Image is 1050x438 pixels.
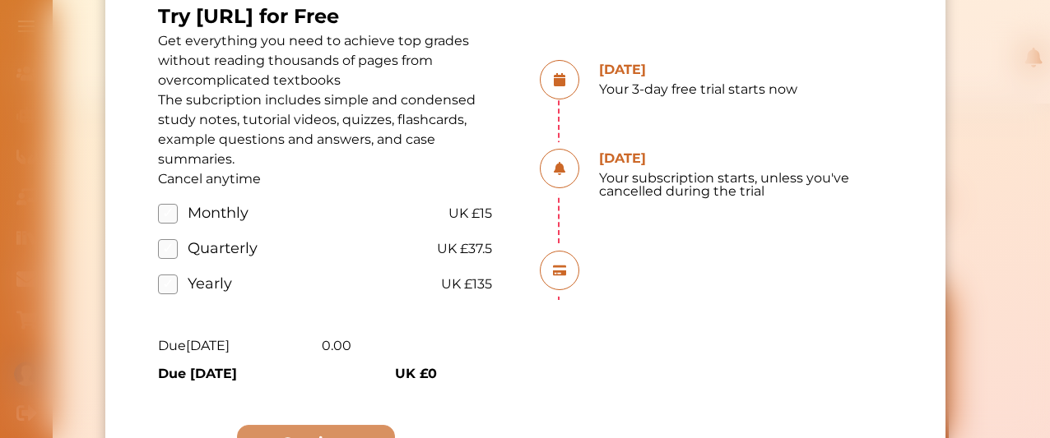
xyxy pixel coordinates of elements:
[158,366,237,381] b: Due [DATE]
[322,336,351,356] p: 0.00
[599,173,892,199] p: Your subscription starts, unless you've cancelled during the trial
[599,251,892,271] h3: [DATE]
[158,169,492,189] p: Cancel anytime
[599,61,892,81] h3: [DATE]
[441,274,492,294] span: UK £135
[158,202,249,224] label: Monthly
[448,204,492,224] span: UK £15
[158,237,258,260] label: Quarterly
[158,2,492,31] h1: Try [URL] for Free
[158,336,230,356] p: Due [DATE]
[158,273,232,295] label: Yearly
[437,239,492,259] span: UK £37.5
[395,366,437,381] b: UK £0
[599,274,892,301] p: Your subscription starts, unless you've cancelled during the trial
[158,31,492,169] p: Get everything you need to achieve top grades without reading thousands of pages from overcomplic...
[599,84,892,97] p: Your 3-day free trial starts now
[599,150,892,169] h3: [DATE]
